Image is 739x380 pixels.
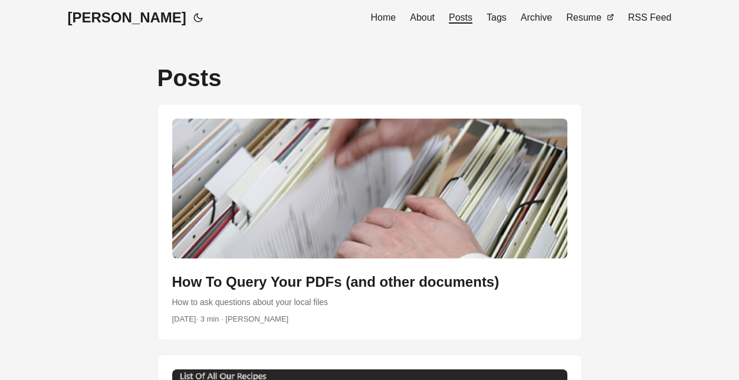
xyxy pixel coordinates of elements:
span: Resume [566,12,602,22]
span: Tags [487,12,507,22]
a: post link to How To Query Your PDFs (and other documents) [158,104,582,340]
span: Archive [521,12,552,22]
h1: Posts [157,64,582,92]
span: Posts [449,12,472,24]
span: Home [371,12,396,22]
span: RSS Feed [628,12,672,22]
span: About [410,12,435,22]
